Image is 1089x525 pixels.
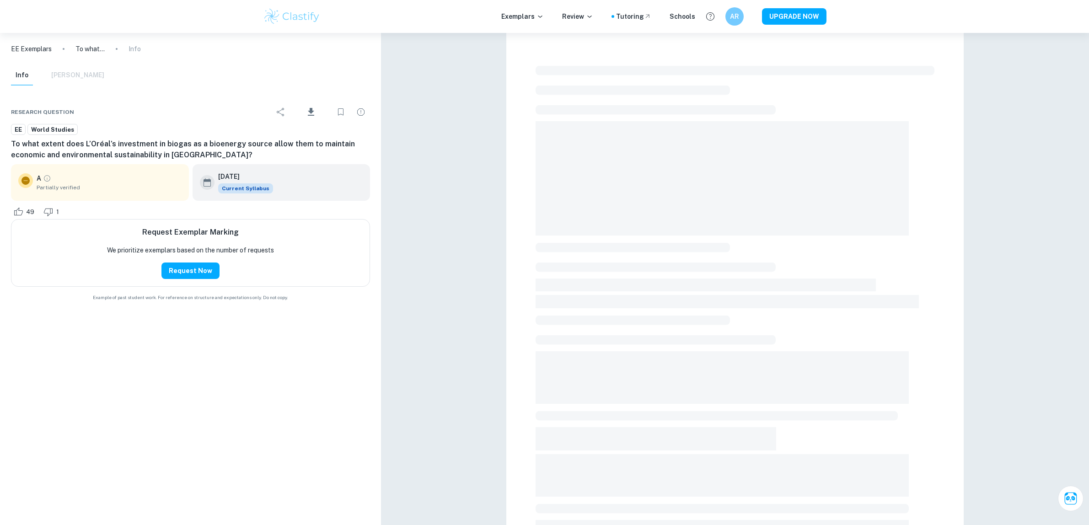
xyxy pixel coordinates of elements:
a: Schools [670,11,695,21]
div: Bookmark [332,103,350,121]
h6: Request Exemplar Marking [142,227,239,238]
button: AR [725,7,744,26]
p: Info [129,44,141,54]
a: Grade partially verified [43,174,51,182]
h6: To what extent does L’Oréal’s investment in biogas as a bioenergy source allow them to maintain e... [11,139,370,161]
div: Download [292,100,330,124]
span: Partially verified [37,183,182,192]
button: Request Now [161,262,220,279]
div: This exemplar is based on the current syllabus. Feel free to refer to it for inspiration/ideas wh... [218,183,273,193]
span: 49 [21,208,39,217]
p: Review [562,11,593,21]
h6: AR [729,11,740,21]
a: Tutoring [616,11,651,21]
img: Clastify logo [263,7,321,26]
p: Exemplars [501,11,544,21]
button: Info [11,65,33,86]
button: Help and Feedback [703,9,718,24]
h6: [DATE] [218,171,266,182]
button: Ask Clai [1058,486,1084,511]
div: Share [272,103,290,121]
a: World Studies [27,124,78,135]
p: We prioritize exemplars based on the number of requests [107,245,274,255]
span: EE [11,125,25,134]
span: Research question [11,108,74,116]
span: World Studies [28,125,77,134]
p: To what extent does L’Oréal’s investment in biogas as a bioenergy source allow them to maintain e... [75,44,105,54]
span: Example of past student work. For reference on structure and expectations only. Do not copy. [11,294,370,301]
span: Current Syllabus [218,183,273,193]
a: EE [11,124,26,135]
button: UPGRADE NOW [762,8,826,25]
div: Dislike [41,204,64,219]
div: Like [11,204,39,219]
a: EE Exemplars [11,44,52,54]
span: 1 [51,208,64,217]
p: A [37,173,41,183]
div: Report issue [352,103,370,121]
